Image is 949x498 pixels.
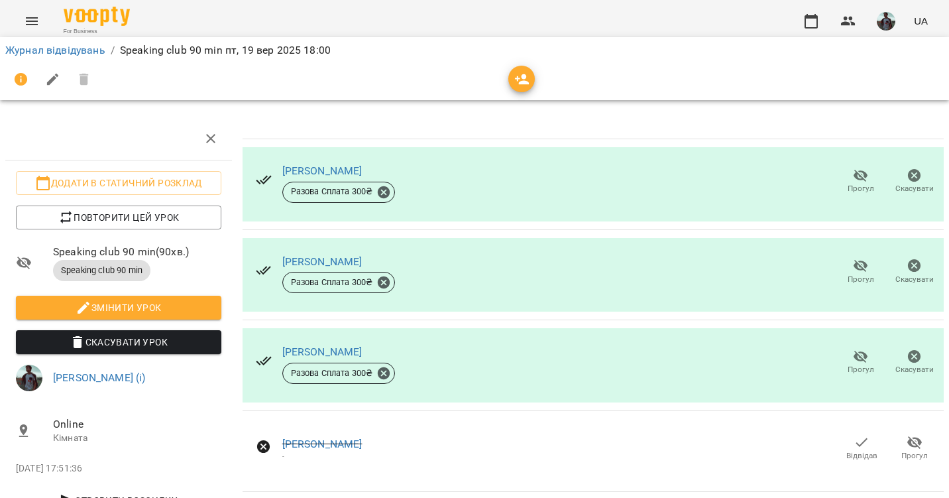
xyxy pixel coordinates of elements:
img: 59b3f96857d6e12ecac1e66404ff83b3.JPG [877,12,895,31]
button: Прогул [888,430,941,467]
span: Скасувати Урок [27,334,211,350]
span: Відвідав [846,450,877,462]
li: / [111,42,115,58]
a: [PERSON_NAME] [282,164,363,177]
span: Speaking club 90 min ( 90 хв. ) [53,244,221,260]
span: Повторити цей урок [27,210,211,225]
span: Додати в статичний розклад [27,175,211,191]
button: Menu [16,5,48,37]
span: Разова Сплата 300 ₴ [283,277,381,288]
div: Разова Сплата 300₴ [282,272,396,293]
p: [DATE] 17:51:36 [16,462,221,475]
img: Voopty Logo [64,7,130,26]
p: Кімната [53,432,221,445]
span: UA [914,14,928,28]
button: Прогул [834,163,887,200]
span: Разова Сплата 300 ₴ [283,367,381,379]
img: 59b3f96857d6e12ecac1e66404ff83b3.JPG [16,365,42,391]
button: Скасувати Урок [16,330,221,354]
span: Скасувати [895,274,934,285]
div: Разова Сплата 300₴ [282,182,396,203]
nav: breadcrumb [5,42,944,58]
a: [PERSON_NAME] [282,255,363,268]
p: Speaking club 90 min пт, 19 вер 2025 18:00 [120,42,331,58]
span: Прогул [848,274,874,285]
button: Скасувати [887,253,941,290]
span: Speaking club 90 min [53,265,150,277]
span: Змінити урок [27,300,211,316]
span: Прогул [901,450,928,462]
button: Додати в статичний розклад [16,171,221,195]
div: - [282,452,363,460]
button: Відвідав [835,430,888,467]
button: Скасувати [887,163,941,200]
span: Прогул [848,183,874,194]
a: [PERSON_NAME] [282,345,363,358]
span: Online [53,416,221,432]
span: For Business [64,27,130,36]
button: UA [909,9,933,33]
span: Скасувати [895,183,934,194]
span: Скасувати [895,364,934,375]
button: Змінити урок [16,296,221,320]
span: Прогул [848,364,874,375]
a: [PERSON_NAME] [282,438,363,450]
div: Разова Сплата 300₴ [282,363,396,384]
button: Прогул [834,253,887,290]
a: [PERSON_NAME] (і) [53,371,146,384]
a: Журнал відвідувань [5,44,105,56]
button: Повторити цей урок [16,206,221,229]
button: Скасувати [887,344,941,381]
span: Разова Сплата 300 ₴ [283,186,381,198]
button: Прогул [834,344,887,381]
